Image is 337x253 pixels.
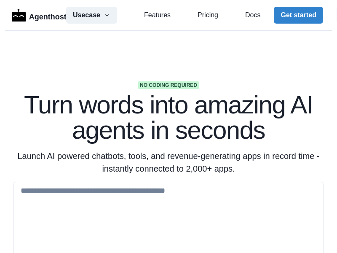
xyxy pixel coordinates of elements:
[198,10,218,20] a: Pricing
[12,8,53,23] a: LogoAgenthost
[274,7,323,24] button: Get started
[144,10,171,20] a: Features
[66,7,117,24] button: Usecase
[13,92,324,143] h1: Turn words into amazing AI agents in seconds
[13,150,324,175] p: Launch AI powered chatbots, tools, and revenue-generating apps in record time - instantly connect...
[245,10,260,20] a: Docs
[12,9,26,22] img: Logo
[29,8,67,23] p: Agenthost
[138,81,199,89] span: No coding required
